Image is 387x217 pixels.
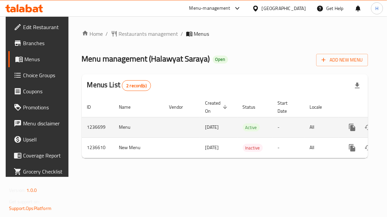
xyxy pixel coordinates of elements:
a: Grocery Checklist [8,164,70,180]
span: Branches [23,39,65,47]
a: Home [82,30,103,38]
span: Inactive [243,144,263,152]
span: Name [119,103,140,111]
a: Support.OpsPlatform [9,204,51,213]
a: Menus [8,51,70,67]
span: ID [87,103,100,111]
span: Menu disclaimer [23,119,65,127]
span: [DATE] [205,143,219,152]
td: Menu [114,117,164,137]
span: Open [213,57,228,62]
td: - [272,117,305,137]
td: 1236610 [82,137,114,158]
span: Restaurants management [119,30,178,38]
span: 1.0.0 [26,186,37,195]
td: All [305,117,339,137]
span: H [375,5,378,12]
span: Upsell [23,135,65,143]
div: Total records count [122,80,151,91]
span: Edit Restaurant [23,23,65,31]
td: - [272,137,305,158]
span: 2 record(s) [122,83,151,89]
span: Vendor [169,103,192,111]
li: / [106,30,108,38]
span: Menus [24,55,65,63]
span: Active [243,124,260,131]
span: Start Date [278,99,297,115]
span: Menu management ( Halawyat Saraya ) [82,51,210,66]
a: Upsell [8,131,70,147]
td: All [305,137,339,158]
span: Menus [194,30,209,38]
button: Change Status [360,140,376,156]
span: Choice Groups [23,71,65,79]
a: Branches [8,35,70,51]
span: Add New Menu [322,56,363,64]
li: / [181,30,183,38]
div: Export file [349,78,365,94]
span: Get support on: [9,197,40,206]
button: more [344,119,360,135]
span: Coupons [23,87,65,95]
a: Edit Restaurant [8,19,70,35]
span: Locale [310,103,331,111]
span: Version: [9,186,25,195]
span: Created On [205,99,229,115]
span: Grocery Checklist [23,168,65,176]
div: Menu-management [189,4,230,12]
div: [GEOGRAPHIC_DATA] [262,5,306,12]
span: Status [243,103,264,111]
button: Change Status [360,119,376,135]
a: Coverage Report [8,147,70,164]
a: Restaurants management [111,30,178,38]
span: Promotions [23,103,65,111]
td: 1236699 [82,117,114,137]
button: more [344,140,360,156]
div: Open [213,56,228,64]
a: Promotions [8,99,70,115]
a: Menu disclaimer [8,115,70,131]
span: Coverage Report [23,151,65,159]
nav: breadcrumb [82,30,368,38]
a: Choice Groups [8,67,70,83]
div: Active [243,123,260,131]
button: Add New Menu [316,54,368,66]
h2: Menus List [87,80,151,91]
span: [DATE] [205,123,219,131]
a: Coupons [8,83,70,99]
td: New Menu [114,137,164,158]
